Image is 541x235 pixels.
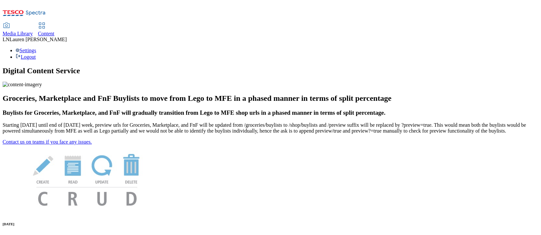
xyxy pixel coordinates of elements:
img: content-imagery [3,82,42,88]
span: LN [3,37,9,42]
img: News Image [3,145,171,213]
span: Content [38,31,54,36]
a: Contact us on teams if you face any issues. [3,139,92,145]
h1: Digital Content Service [3,66,538,75]
h3: Buylists for Groceries, Marketplace, and FnF will gradually transition from Lego to MFE shop urls... [3,109,538,116]
span: Lauren [PERSON_NAME] [9,37,66,42]
h2: Groceries, Marketplace and FnF Buylists to move from Lego to MFE in a phased manner in terms of s... [3,94,538,103]
a: Logout [16,54,36,60]
a: Media Library [3,23,33,37]
span: Media Library [3,31,33,36]
a: Content [38,23,54,37]
a: Settings [16,48,36,53]
p: Starting [DATE] until end of [DATE] week, preview urls for Groceries, Marketplace, and FnF will b... [3,122,538,134]
h6: [DATE] [3,222,538,226]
